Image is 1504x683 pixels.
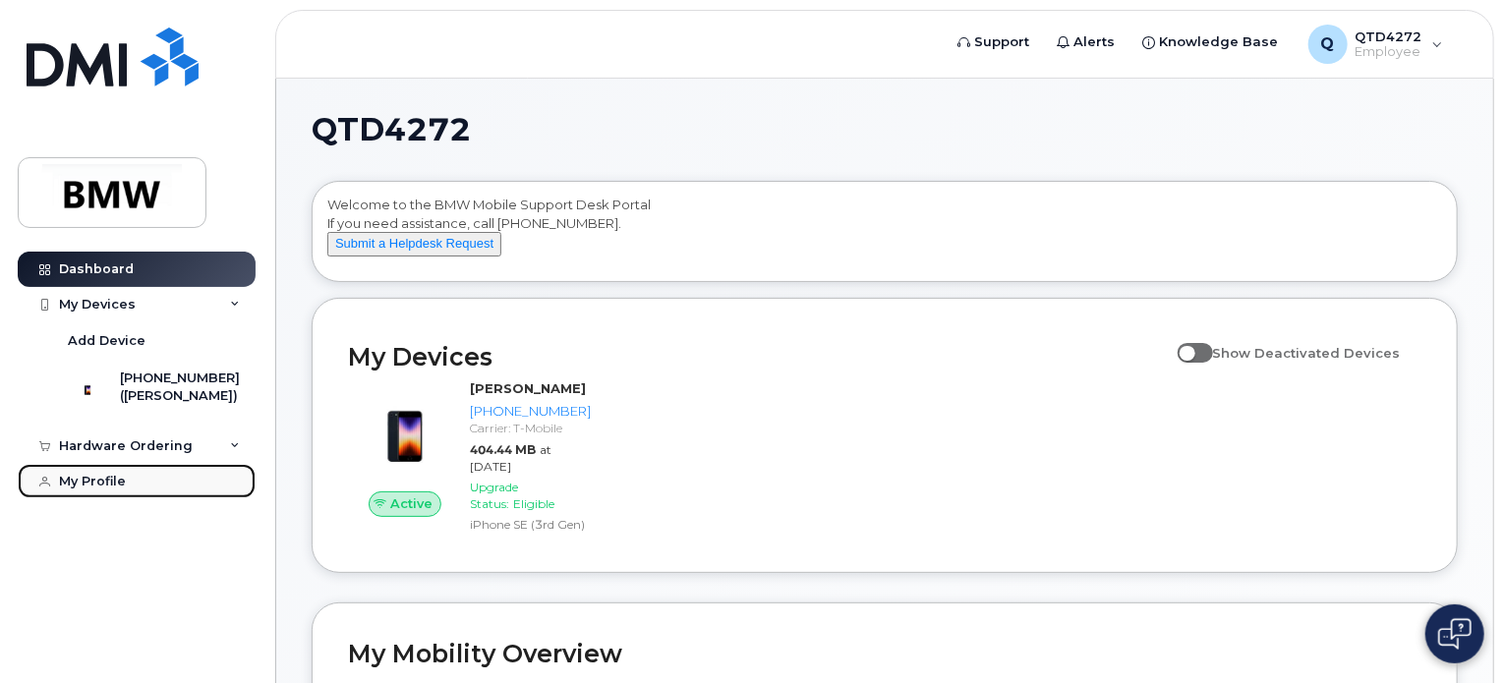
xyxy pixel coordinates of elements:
h2: My Mobility Overview [348,639,1421,668]
div: [PHONE_NUMBER] [470,402,591,421]
strong: [PERSON_NAME] [470,380,586,396]
div: Carrier: T-Mobile [470,420,591,436]
a: Submit a Helpdesk Request [327,235,501,251]
span: at [DATE] [470,442,551,474]
span: Active [390,494,433,513]
a: Active[PERSON_NAME][PHONE_NUMBER]Carrier: T-Mobile404.44 MBat [DATE]Upgrade Status:EligibleiPhone... [348,379,599,537]
span: Eligible [513,496,554,511]
span: 404.44 MB [470,442,536,457]
span: QTD4272 [312,115,471,144]
span: Show Deactivated Devices [1213,345,1401,361]
div: iPhone SE (3rd Gen) [470,516,591,533]
input: Show Deactivated Devices [1178,334,1193,350]
div: Welcome to the BMW Mobile Support Desk Portal If you need assistance, call [PHONE_NUMBER]. [327,196,1442,274]
img: image20231002-3703462-1angbar.jpeg [364,389,446,472]
button: Submit a Helpdesk Request [327,232,501,256]
img: Open chat [1438,618,1472,650]
span: Upgrade Status: [470,480,518,511]
h2: My Devices [348,342,1168,371]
